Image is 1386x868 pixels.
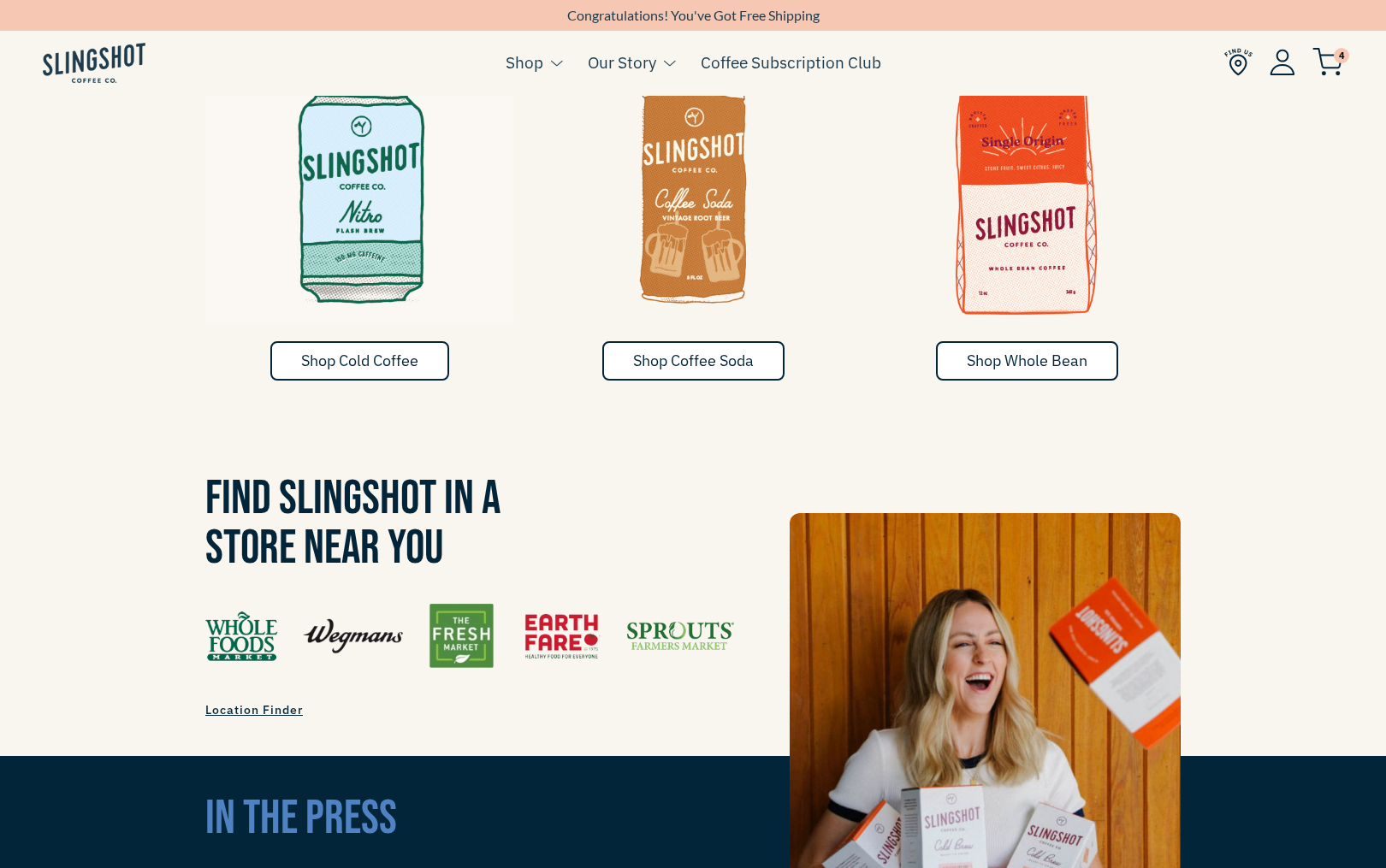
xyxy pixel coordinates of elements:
span: in the press [205,790,397,847]
a: Shop Coffee Soda [602,341,785,381]
a: 4 [1312,52,1343,73]
img: Coffee Soda [539,61,847,317]
img: Account [1270,49,1295,75]
span: Location Finder [205,702,303,717]
a: Location Finder [205,694,303,726]
a: Whole Bean Coffee [873,68,1181,341]
a: Cold & Flash Brew [205,68,513,341]
span: 4 [1334,48,1349,63]
span: Shop Cold Coffee [301,351,418,370]
a: Coffee Soda [539,61,847,334]
a: Shop [506,50,543,75]
img: Cold & Flash Brew [205,68,513,324]
img: Find Us [205,604,734,668]
span: Find Slingshot in a Store Near You [205,470,500,577]
a: Coffee Subscription Club [701,50,881,75]
img: Whole Bean Coffee [873,68,1181,324]
a: Shop Cold Coffee [270,341,449,381]
img: cart [1312,48,1343,76]
a: Our Story [588,50,656,75]
a: Shop Whole Bean [936,341,1118,381]
span: Shop Coffee Soda [633,351,754,370]
img: Find Us [1224,48,1253,76]
span: Shop Whole Bean [967,351,1087,370]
